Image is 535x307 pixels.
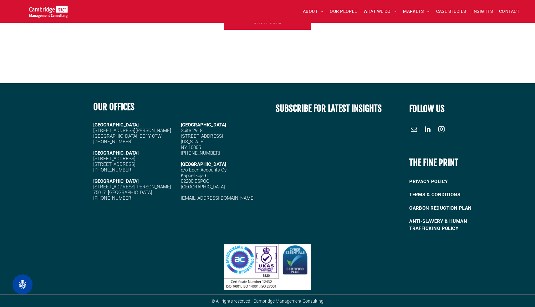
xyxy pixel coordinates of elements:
[93,128,171,139] span: [STREET_ADDRESS][PERSON_NAME] [GEOGRAPHIC_DATA], EC1Y 0TW
[93,101,135,112] b: OUR OFFICES
[181,133,223,139] span: [STREET_ADDRESS]
[409,175,494,188] a: PRIVACY POLICY
[93,156,136,161] span: [STREET_ADDRESS],
[29,7,68,13] a: Your Business Transformed | Cambridge Management Consulting
[423,125,432,136] a: linkedin
[93,184,171,190] span: [STREET_ADDRESS][PERSON_NAME]
[409,103,445,114] font: FOLLOW US
[409,215,494,235] a: ANTI-SLAVERY & HUMAN TRAFFICKING POLICY
[93,167,133,173] span: [PHONE_NUMBER]
[181,167,227,190] span: c/o Eden Accounts Oy Kappelikuja 6 02200 ESPOO [GEOGRAPHIC_DATA]
[29,6,68,18] img: Go to Homepage
[327,7,360,16] a: OUR PEOPLE
[181,145,201,150] span: NY 10005
[181,122,226,128] span: [GEOGRAPHIC_DATA]
[181,150,220,156] span: [PHONE_NUMBER]
[496,7,522,16] a: CONTACT
[409,125,419,136] a: email
[400,7,433,16] a: MARKETS
[224,244,311,290] img: Three certification logos: Approachable Registered, UKAS Management Systems with a tick and certi...
[93,161,135,167] span: [STREET_ADDRESS]
[93,139,133,145] span: [PHONE_NUMBER]
[433,7,469,16] a: CASE STUDIES
[181,161,226,167] span: [GEOGRAPHIC_DATA]
[93,195,133,201] span: [PHONE_NUMBER]
[409,157,458,168] b: THE FINE PRINT
[93,190,152,195] span: 75017, [GEOGRAPHIC_DATA]
[181,139,205,145] span: [US_STATE]
[181,128,202,133] span: Suite 2918
[93,122,139,128] strong: [GEOGRAPHIC_DATA]
[93,150,139,156] strong: [GEOGRAPHIC_DATA]
[211,299,324,304] span: © All rights reserved - Cambridge Management Consulting
[437,125,446,136] a: instagram
[93,178,139,184] strong: [GEOGRAPHIC_DATA]
[181,195,255,201] a: [EMAIL_ADDRESS][DOMAIN_NAME]
[300,7,327,16] a: ABOUT
[409,202,494,215] a: CARBON REDUCTION PLAN
[409,188,494,202] a: TERMS & CONDITIONS
[469,7,496,16] a: INSIGHTS
[360,7,400,16] a: WHAT WE DO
